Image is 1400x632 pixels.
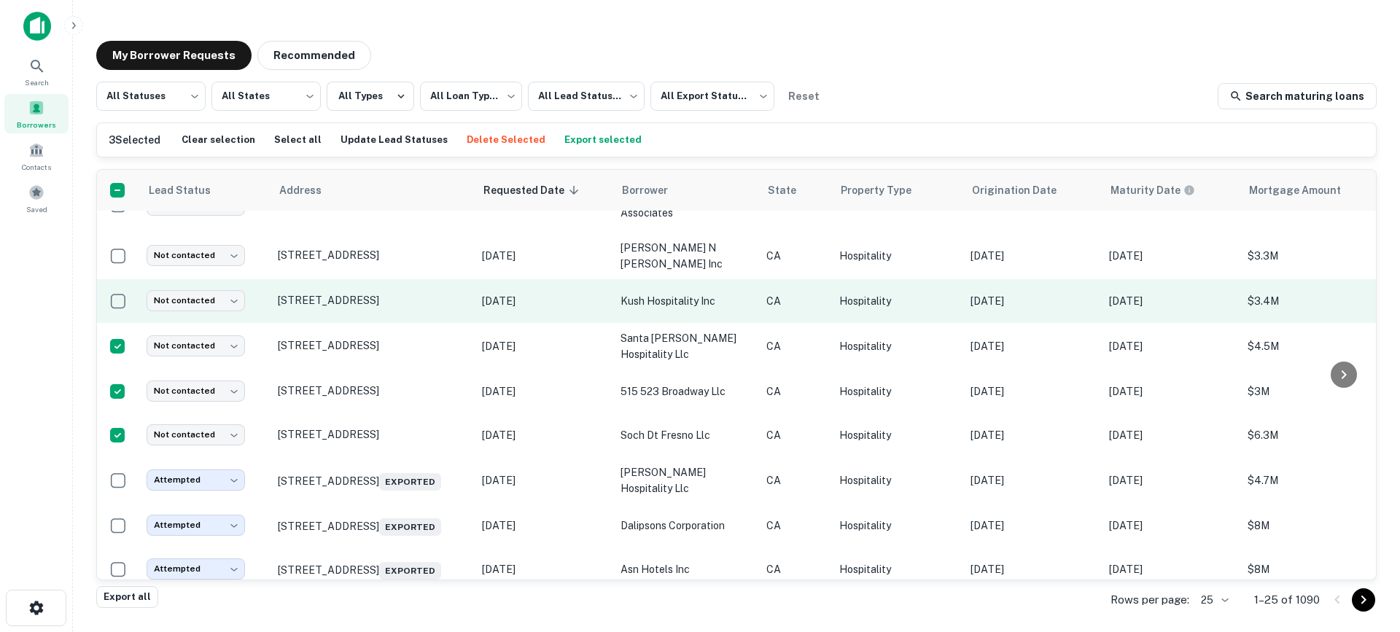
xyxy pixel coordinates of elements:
button: Go to next page [1352,588,1375,612]
p: [DATE] [971,383,1094,399]
p: [DATE] [1109,248,1233,264]
p: Hospitality [839,472,956,488]
button: Export all [96,586,158,608]
span: Property Type [841,182,930,199]
div: All Export Statuses [650,77,774,115]
p: [STREET_ADDRESS] [278,339,467,352]
p: $8M [1248,561,1379,577]
span: Borrower [622,182,687,199]
button: All Types [327,82,414,111]
div: Attempted [147,469,245,491]
button: My Borrower Requests [96,41,252,70]
p: soch dt fresno llc [621,427,752,443]
a: Saved [4,179,69,218]
p: kush hospitality inc [621,293,752,309]
th: Lead Status [139,170,271,211]
a: Contacts [4,136,69,176]
p: CA [766,248,825,264]
p: [DATE] [482,561,606,577]
p: $3M [1248,383,1379,399]
div: Not contacted [147,381,245,402]
span: Search [25,77,49,88]
button: Clear selection [178,129,259,151]
p: [STREET_ADDRESS] [278,470,467,491]
p: Hospitality [839,248,956,264]
p: [DATE] [1109,293,1233,309]
div: Maturity dates displayed may be estimated. Please contact the lender for the most accurate maturi... [1111,182,1195,198]
span: Requested Date [483,182,583,199]
p: santa [PERSON_NAME] hospitality llc [621,330,752,362]
p: $6.3M [1248,427,1379,443]
p: [DATE] [971,338,1094,354]
span: Exported [379,518,441,536]
p: Hospitality [839,427,956,443]
button: Delete Selected [463,129,549,151]
p: [DATE] [482,248,606,264]
a: Search [4,52,69,91]
p: Hospitality [839,518,956,534]
p: $8M [1248,518,1379,534]
p: [DATE] [482,472,606,488]
p: CA [766,472,825,488]
p: Hospitality [839,383,956,399]
p: [DATE] [1109,518,1233,534]
p: [DATE] [971,561,1094,577]
span: Contacts [22,161,51,173]
p: Hospitality [839,293,956,309]
p: [DATE] [1109,383,1233,399]
p: [DATE] [1109,561,1233,577]
div: Borrowers [4,94,69,133]
span: Borrowers [17,119,56,130]
th: Borrower [613,170,759,211]
div: Attempted [147,515,245,536]
p: CA [766,518,825,534]
p: [STREET_ADDRESS] [278,294,467,307]
a: Search maturing loans [1218,83,1377,109]
p: [DATE] [482,427,606,443]
p: 515 523 broadway llc [621,383,752,399]
button: Reset [780,82,827,111]
p: [PERSON_NAME] hospitality llc [621,464,752,496]
span: Mortgage Amount [1249,182,1360,199]
p: asn hotels inc [621,561,752,577]
p: [DATE] [482,518,606,534]
div: 25 [1195,590,1231,611]
p: [STREET_ADDRESS] [278,559,467,580]
button: Recommended [257,41,371,70]
p: [PERSON_NAME] n [PERSON_NAME] inc [621,240,752,272]
p: [DATE] [1109,427,1233,443]
div: All Statuses [96,77,206,115]
h6: Maturity Date [1111,182,1181,198]
th: State [759,170,832,211]
p: [DATE] [482,293,606,309]
h6: 3 Selected [109,132,160,148]
div: All States [211,77,321,115]
button: Select all [271,129,325,151]
p: [DATE] [971,427,1094,443]
p: CA [766,561,825,577]
p: dalipsons corporation [621,518,752,534]
p: $4.5M [1248,338,1379,354]
p: [STREET_ADDRESS] [278,428,467,441]
p: Hospitality [839,338,956,354]
p: CA [766,293,825,309]
th: Origination Date [963,170,1102,211]
button: Export selected [561,129,645,151]
p: CA [766,427,825,443]
div: Not contacted [147,335,245,356]
p: $3.3M [1248,248,1379,264]
th: Maturity dates displayed may be estimated. Please contact the lender for the most accurate maturi... [1102,170,1240,211]
p: [DATE] [1109,472,1233,488]
div: Not contacted [147,290,245,311]
div: All Loan Types [420,77,522,115]
span: Maturity dates displayed may be estimated. Please contact the lender for the most accurate maturi... [1111,182,1214,198]
p: [DATE] [1109,338,1233,354]
p: $4.7M [1248,472,1379,488]
p: [DATE] [971,472,1094,488]
p: [DATE] [971,248,1094,264]
p: [DATE] [482,383,606,399]
span: Exported [379,473,441,491]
